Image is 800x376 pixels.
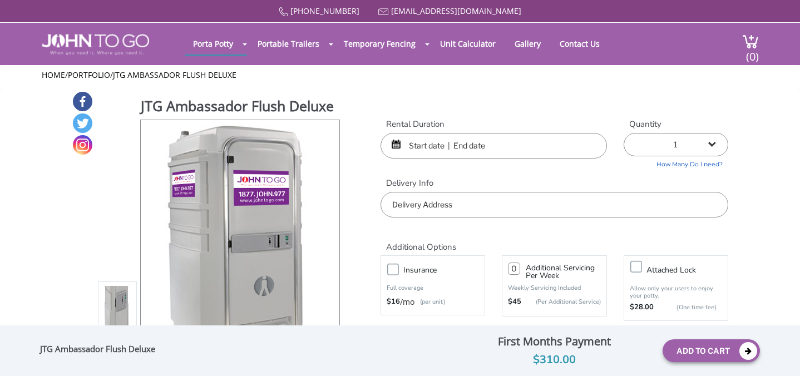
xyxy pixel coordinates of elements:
p: Allow only your users to enjoy your potty. [630,285,722,299]
a: Portfolio [68,70,110,80]
a: [EMAIL_ADDRESS][DOMAIN_NAME] [391,6,521,16]
strong: $45 [508,296,521,308]
p: Weekly Servicing Included [508,284,600,292]
h3: Additional Servicing Per Week [526,264,600,280]
label: Delivery Info [381,177,728,189]
img: Mail [378,8,389,16]
a: Twitter [73,113,92,133]
div: $310.00 [455,351,654,369]
strong: $28.00 [630,302,654,313]
strong: $16 [387,296,400,308]
button: Add To Cart [663,339,760,362]
input: Start date | End date [381,133,607,159]
h3: Attached lock [646,263,733,277]
a: [PHONE_NUMBER] [290,6,359,16]
a: Portable Trailers [249,33,328,55]
a: Contact Us [551,33,608,55]
img: JOHN to go [42,34,149,55]
label: Quantity [624,118,728,130]
p: (Per Additional Service) [521,298,600,306]
input: 0 [508,263,520,275]
p: (per unit) [414,296,445,308]
label: Rental Duration [381,118,607,130]
button: Live Chat [755,332,800,376]
div: First Months Payment [455,332,654,351]
a: JTG Ambassador Flush Deluxe [113,70,236,80]
div: JTG Ambassador Flush Deluxe [40,344,161,358]
h3: Insurance [403,263,490,277]
a: Gallery [506,33,549,55]
h2: Additional Options [381,229,728,253]
a: How Many Do I need? [624,156,728,169]
a: Facebook [73,92,92,111]
a: Temporary Fencing [335,33,424,55]
div: /mo [387,296,479,308]
input: Delivery Address [381,192,728,217]
a: Porta Potty [185,33,241,55]
span: (0) [745,40,759,64]
h1: JTG Ambassador Flush Deluxe [141,96,341,118]
p: Full coverage [387,283,479,294]
a: Instagram [73,135,92,155]
img: cart a [742,34,759,49]
p: {One time fee} [659,302,717,313]
img: Call [279,7,288,17]
a: Home [42,70,65,80]
a: Unit Calculator [432,33,504,55]
ul: / / [42,70,759,81]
